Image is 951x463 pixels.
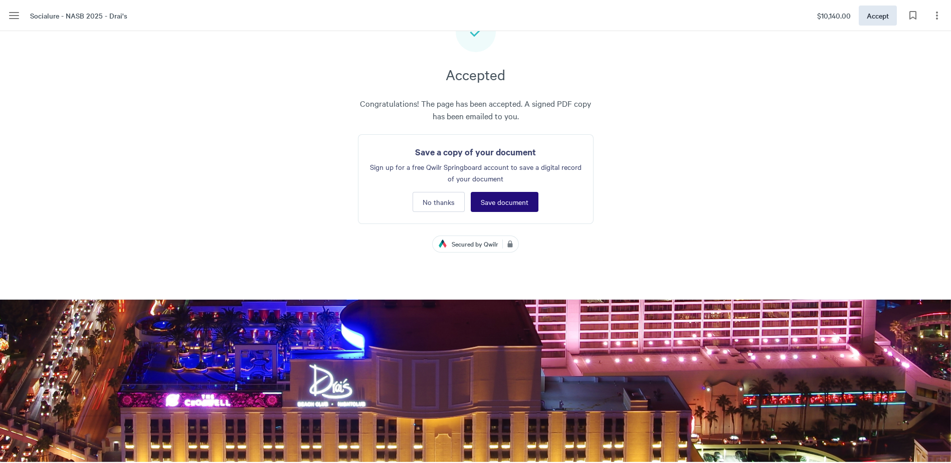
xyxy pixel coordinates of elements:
[423,198,455,206] span: No thanks
[452,239,502,249] span: Secured by Qwilr
[413,192,465,212] button: No thanks
[370,146,582,157] h5: Save a copy of your document
[817,10,851,21] span: $10,140.00
[927,6,947,26] button: Page options
[471,192,538,212] button: Save document
[358,64,594,85] h3: Accepted
[370,161,582,184] span: Sign up for a free Qwilr Springboard account to save a digital record of your document
[4,6,24,26] button: Menu
[433,236,518,252] a: Secured by Qwilr
[481,198,528,206] span: Save document
[30,10,127,21] span: Socialure - NASB 2025 - Drai's
[358,97,594,122] span: Congratulations! The page has been accepted. A signed PDF copy has been emailed to you.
